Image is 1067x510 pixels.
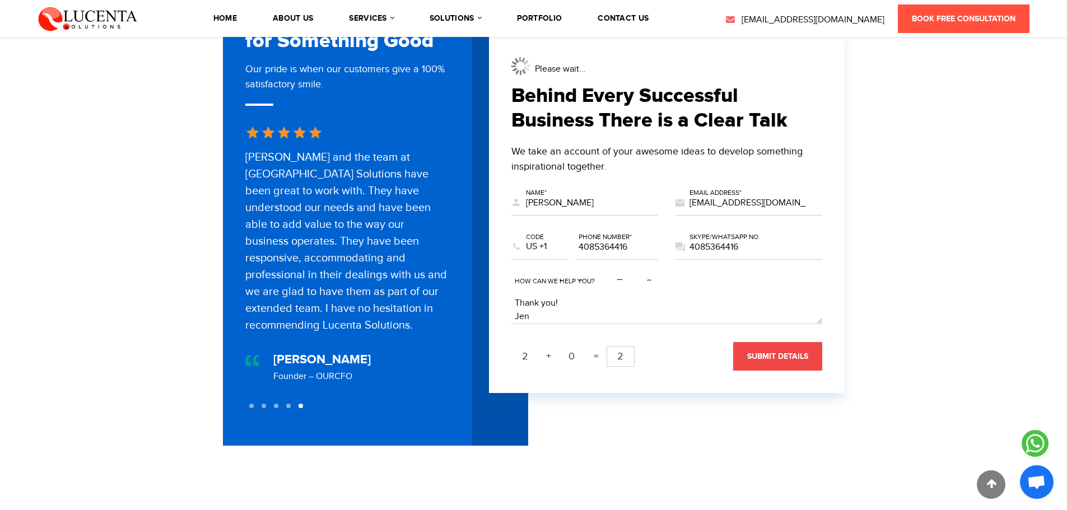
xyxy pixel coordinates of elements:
img: waiting.gif [511,57,529,75]
div: Our pride is when our customers give a 100% satisfactory smile. [245,62,450,106]
div: [PERSON_NAME] [273,350,371,369]
h2: Behind Every Successful Business There is a Clear Talk [511,84,822,132]
span: submit details [747,352,808,361]
span: = [588,348,604,365]
button: submit details [733,342,822,371]
a: contact us [598,15,649,22]
img: Lucenta Solutions [38,6,138,31]
span: + [542,348,556,365]
a: About Us [273,15,313,22]
a: [EMAIL_ADDRESS][DOMAIN_NAME] [725,13,884,27]
a: solutions [430,15,481,22]
span: Book Free Consultation [912,14,1015,24]
div: We take an account of your awesome ideas to develop something inspirational together. [511,144,822,174]
div: Founder – OURCFO [273,370,371,383]
span: Please wait... [511,64,586,74]
a: portfolio [517,15,562,22]
div: Open chat [1020,465,1054,499]
a: services [349,15,393,22]
a: Book Free Consultation [898,4,1029,33]
a: Home [213,15,237,22]
div: [PERSON_NAME] and the team at [GEOGRAPHIC_DATA] Solutions have been great to work with. They have... [245,149,450,334]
